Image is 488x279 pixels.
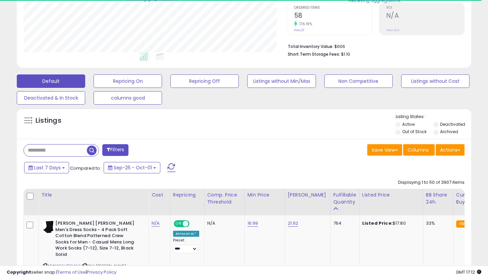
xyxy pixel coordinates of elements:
div: Comp. Price Threshold [207,191,242,206]
span: 2025-10-9 17:12 GMT [456,269,481,275]
button: Columns [403,144,435,156]
button: Save View [367,144,402,156]
button: columns good [94,91,162,105]
div: Title [41,191,146,199]
h5: Listings [36,116,61,125]
strong: Copyright [7,269,31,275]
button: Sep-25 - Oct-01 [104,162,160,173]
b: Listed Price: [362,220,393,226]
div: BB Share 24h. [426,191,450,206]
a: 21.92 [288,220,299,227]
small: FBA [456,220,469,228]
span: Sep-25 - Oct-01 [114,164,152,171]
span: | SKU: [PERSON_NAME]-B09VT7C492-One Size-5.94 [43,263,128,273]
div: Preset: [173,238,199,253]
a: Privacy Policy [87,269,116,275]
div: Repricing [173,191,202,199]
span: ON [174,221,183,227]
label: Out of Stock [402,129,427,134]
button: Default [17,74,85,88]
b: [PERSON_NAME] [PERSON_NAME] Men's Dress Socks - 4 Pack Soft Cotton Blend Patterned Crew Socks for... [55,220,137,259]
div: N/A [207,220,239,226]
div: seller snap | | [7,269,116,276]
button: Deactivated & In Stock [17,91,85,105]
div: Cost [152,191,167,199]
div: 33% [426,220,448,226]
a: B09VT7C492 [57,263,80,269]
div: Min Price [248,191,282,199]
img: 31vSvFdEMYL._SL40_.jpg [43,220,54,234]
span: OFF [188,221,199,227]
div: $17.80 [362,220,418,226]
a: Terms of Use [57,269,86,275]
label: Archived [440,129,458,134]
div: Listed Price [362,191,420,199]
div: 764 [333,220,354,226]
div: Fulfillable Quantity [333,191,357,206]
div: [PERSON_NAME] [288,191,328,199]
button: Listings without Cost [401,74,470,88]
span: Last 7 Days [34,164,61,171]
label: Deactivated [440,121,465,127]
a: 16.99 [248,220,258,227]
p: Listing States: [396,114,471,120]
div: Displaying 1 to 50 of 3907 items [398,179,465,186]
label: Active [402,121,415,127]
button: Repricing On [94,74,162,88]
button: Actions [436,144,465,156]
a: N/A [152,220,160,227]
button: Non Competitive [324,74,393,88]
button: Repricing Off [170,74,239,88]
span: Compared to: [70,165,101,171]
button: Last 7 Days [24,162,69,173]
button: Filters [102,144,128,156]
button: Listings without Min/Max [247,74,316,88]
div: Amazon AI * [173,231,199,237]
span: Columns [408,147,429,153]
